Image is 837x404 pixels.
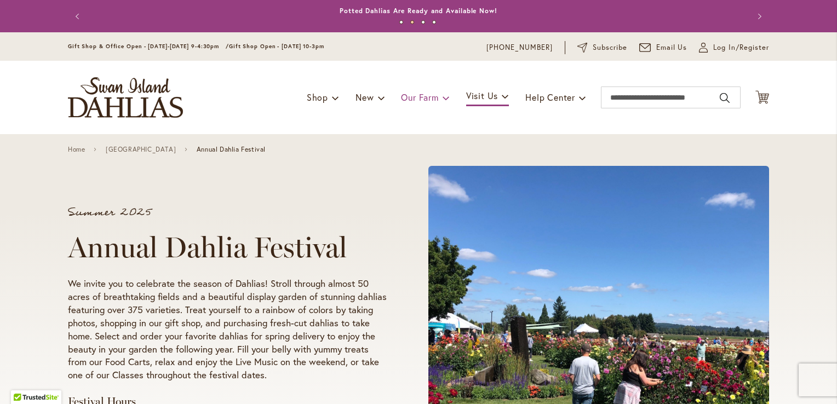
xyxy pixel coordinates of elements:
span: Shop [307,91,328,103]
a: Log In/Register [699,42,769,53]
span: Help Center [525,91,575,103]
button: Next [747,5,769,27]
a: store logo [68,77,183,118]
span: Gift Shop & Office Open - [DATE]-[DATE] 9-4:30pm / [68,43,229,50]
p: We invite you to celebrate the season of Dahlias! Stroll through almost 50 acres of breathtaking ... [68,277,387,382]
span: Subscribe [593,42,627,53]
a: [PHONE_NUMBER] [486,42,553,53]
a: Home [68,146,85,153]
button: 3 of 4 [421,20,425,24]
a: [GEOGRAPHIC_DATA] [106,146,176,153]
span: Annual Dahlia Festival [197,146,266,153]
span: Visit Us [466,90,498,101]
button: Previous [68,5,90,27]
p: Summer 2025 [68,207,387,218]
span: Email Us [656,42,687,53]
span: Gift Shop Open - [DATE] 10-3pm [229,43,324,50]
h1: Annual Dahlia Festival [68,231,387,264]
button: 1 of 4 [399,20,403,24]
a: Subscribe [577,42,627,53]
a: Email Us [639,42,687,53]
a: Potted Dahlias Are Ready and Available Now! [340,7,497,15]
span: Log In/Register [713,42,769,53]
span: Our Farm [401,91,438,103]
button: 4 of 4 [432,20,436,24]
span: New [356,91,374,103]
button: 2 of 4 [410,20,414,24]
